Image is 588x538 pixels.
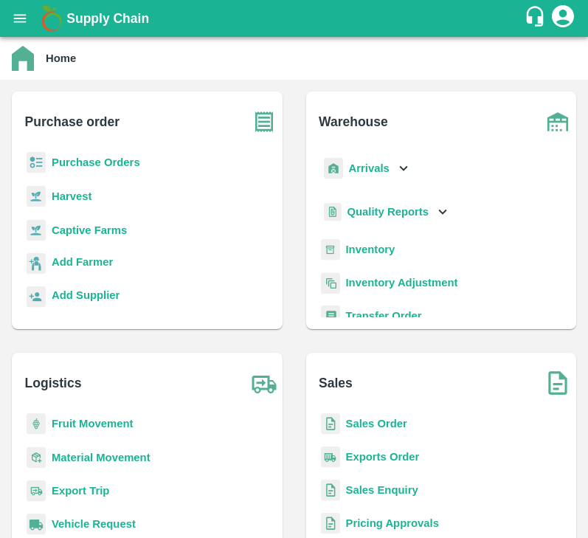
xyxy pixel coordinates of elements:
a: Add Supplier [52,287,120,307]
b: Warehouse [319,111,388,132]
img: sales [321,413,340,435]
div: customer-support [524,5,550,32]
img: harvest [27,185,46,207]
div: account of current user [550,3,576,34]
a: Exports Order [346,451,420,463]
img: supplier [27,286,46,308]
b: Arrivals [349,162,390,174]
a: Sales Order [346,418,407,430]
img: purchase [246,103,283,140]
a: Material Movement [52,452,151,463]
b: Add Farmer [52,256,113,268]
a: Add Farmer [52,254,113,274]
img: warehouse [539,103,576,140]
img: inventory [321,272,340,294]
a: Export Trip [52,485,109,497]
b: Quality Reports [347,206,429,218]
b: Add Supplier [52,289,120,301]
img: harvest [27,219,46,241]
button: open drawer [3,1,37,35]
img: farmer [27,253,46,275]
b: Sales [319,373,353,393]
b: Logistics [25,373,82,393]
img: whArrival [324,158,343,179]
b: Purchase order [25,111,120,132]
a: Transfer Order [346,310,422,322]
img: material [27,446,46,469]
b: Supply Chain [66,11,149,26]
img: whInventory [321,239,340,261]
a: Captive Farms [52,224,127,236]
img: logo [37,4,66,33]
a: Harvest [52,190,91,202]
img: sales [321,513,340,534]
a: Sales Enquiry [346,484,418,496]
div: Quality Reports [321,197,452,227]
img: soSales [539,365,576,401]
a: Inventory [346,244,395,255]
a: Purchase Orders [52,156,140,168]
img: sales [321,480,340,501]
a: Vehicle Request [52,518,136,530]
img: truck [246,365,283,401]
a: Inventory Adjustment [346,277,458,289]
a: Supply Chain [66,8,524,29]
div: Arrivals [321,152,412,185]
img: shipments [321,446,340,468]
a: Pricing Approvals [346,517,439,529]
img: qualityReport [324,203,342,221]
img: vehicle [27,514,46,535]
img: home [12,46,34,71]
a: Fruit Movement [52,418,134,430]
img: fruit [27,413,46,435]
img: delivery [27,480,46,502]
img: reciept [27,152,46,173]
img: whTransfer [321,306,340,327]
b: Home [46,52,76,64]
